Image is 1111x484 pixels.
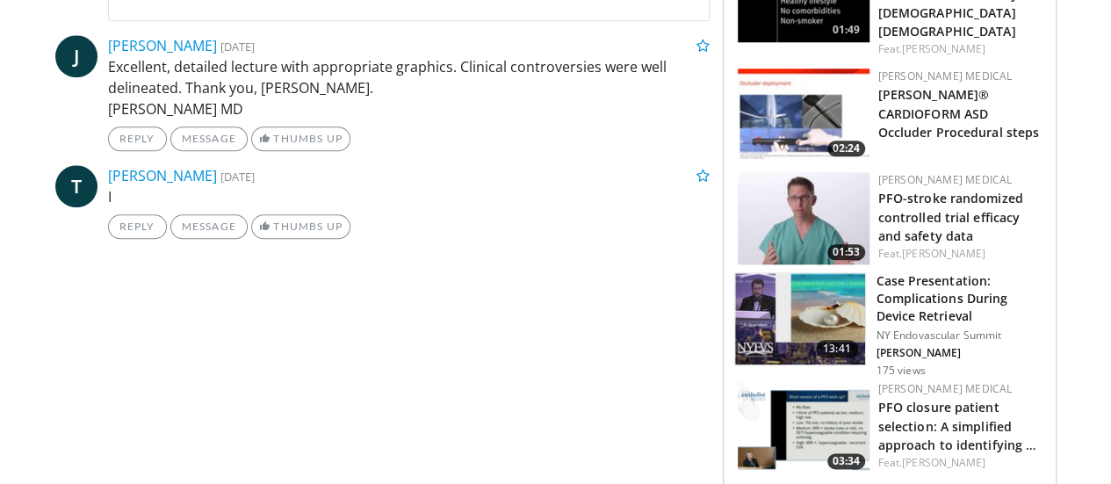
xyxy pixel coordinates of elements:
[878,41,1042,57] div: Feat.
[220,39,255,54] small: [DATE]
[108,214,167,239] a: Reply
[220,169,255,184] small: [DATE]
[738,172,869,264] a: 01:53
[878,69,1013,83] a: [PERSON_NAME] Medical
[816,340,858,358] span: 13:41
[902,41,985,56] a: [PERSON_NAME]
[877,346,1045,360] p: [PERSON_NAME]
[170,126,248,151] a: Message
[902,455,985,470] a: [PERSON_NAME]
[108,126,167,151] a: Reply
[738,381,869,473] img: ad74d3ee-5379-4c3b-ae2a-cc05c922338f.png.150x105_q85_crop-smart_upscale.png
[878,246,1042,262] div: Feat.
[878,190,1023,243] a: PFO-stroke randomized controlled trial efficacy and safety data
[55,35,97,77] a: J
[878,399,1037,452] a: PFO closure patient selection: A simplified approach to identifying …
[735,273,865,365] img: 37c6a4ce-250c-40f3-9702-5201ad2fd0ae.150x105_q85_crop-smart_upscale.jpg
[827,141,865,156] span: 02:24
[734,272,1045,378] a: 13:41 Case Presentation: Complications During Device Retrieval NY Endovascular Summit [PERSON_NAM...
[108,36,217,55] a: [PERSON_NAME]
[738,69,869,161] a: 02:24
[827,22,865,38] span: 01:49
[877,272,1045,325] h3: Case Presentation: Complications During Device Retrieval
[55,165,97,207] a: T
[108,56,710,119] p: Excellent, detailed lecture with appropriate graphics. Clinical controversies were well delineate...
[738,172,869,264] img: 34a008a1-bbb3-4965-9646-8ba76e749cac.150x105_q85_crop-smart_upscale.jpg
[877,329,1045,343] p: NY Endovascular Summit
[878,455,1042,471] div: Feat.
[108,186,710,207] p: I
[878,381,1013,396] a: [PERSON_NAME] Medical
[827,244,865,260] span: 01:53
[878,86,1040,140] a: [PERSON_NAME]® CARDIOFORM ASD Occluder Procedural steps
[738,69,869,161] img: ee1847a7-fc98-48a6-b7e5-8d1a1fa1195e.150x105_q85_crop-smart_upscale.jpg
[251,126,350,151] a: Thumbs Up
[878,172,1013,187] a: [PERSON_NAME] Medical
[827,453,865,469] span: 03:34
[738,381,869,473] a: 03:34
[108,166,217,185] a: [PERSON_NAME]
[170,214,248,239] a: Message
[877,364,926,378] p: 175 views
[902,246,985,261] a: [PERSON_NAME]
[251,214,350,239] a: Thumbs Up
